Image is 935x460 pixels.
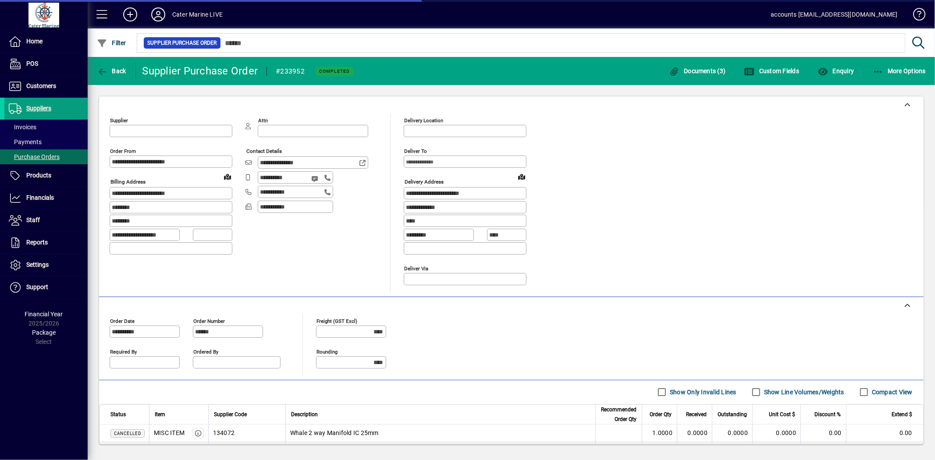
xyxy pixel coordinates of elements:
label: Show Line Volumes/Weights [762,388,844,396]
a: Home [4,31,88,53]
label: Show Only Invalid Lines [668,388,736,396]
a: Customers [4,75,88,97]
a: Reports [4,232,88,254]
span: Supplier Code [214,410,247,419]
div: Supplier Purchase Order [142,64,258,78]
td: 132026 [208,442,285,460]
td: 0.0000 [752,425,800,442]
span: Enquiry [818,67,854,74]
mat-label: Supplier [110,117,128,124]
a: Settings [4,254,88,276]
a: View on map [515,170,529,184]
span: Item [155,410,165,419]
td: 0.00 [846,442,923,460]
td: 0.00 [800,425,846,442]
div: #233952 [276,64,305,78]
span: Invoices [9,124,36,131]
span: Support [26,283,48,290]
mat-label: Delivery Location [404,117,443,124]
mat-label: Freight (GST excl) [316,318,357,324]
span: POS [26,60,38,67]
span: Settings [26,261,49,268]
td: 0.00 [800,442,846,460]
span: Filter [97,39,126,46]
span: Customers [26,82,56,89]
label: Compact View [870,388,913,396]
button: Filter [95,35,128,51]
mat-label: Attn [258,117,268,124]
span: Recommended Order Qty [601,405,636,424]
a: Purchase Orders [4,149,88,164]
app-page-header-button: Back [88,63,136,79]
span: Suppliers [26,105,51,112]
span: Purchase Orders [9,153,60,160]
span: Discount % [814,410,841,419]
td: 1.0000 [642,442,677,460]
mat-label: Order from [110,148,136,154]
span: Order Qty [650,410,672,419]
button: More Options [871,63,928,79]
span: Financials [26,194,54,201]
a: Products [4,165,88,187]
span: Unit Cost $ [769,410,795,419]
span: Package [32,329,56,336]
td: 0.0000 [712,442,752,460]
button: Enquiry [815,63,856,79]
span: Reports [26,239,48,246]
span: Description [291,410,318,419]
button: Custom Fields [742,63,802,79]
div: accounts [EMAIL_ADDRESS][DOMAIN_NAME] [771,7,898,21]
td: 0.0000 [677,425,712,442]
a: Knowledge Base [907,2,924,30]
span: Products [26,172,51,179]
mat-label: Deliver To [404,148,427,154]
td: 0.0000 [712,425,752,442]
div: Cater Marine LIVE [172,7,223,21]
a: View on map [220,170,235,184]
button: Documents (3) [667,63,728,79]
span: Custom Fields [744,67,800,74]
span: Documents (3) [669,67,726,74]
span: Received [686,410,707,419]
span: Extend $ [892,410,912,419]
a: Invoices [4,120,88,134]
span: Supplier Purchase Order [147,39,217,47]
mat-label: Order date [110,318,135,324]
a: POS [4,53,88,75]
mat-label: Required by [110,348,137,354]
mat-label: Deliver via [404,265,428,271]
td: 0.0000 [752,442,800,460]
span: Staff [26,216,40,223]
span: Status [110,410,126,419]
mat-label: Order number [193,318,225,324]
mat-label: Ordered by [193,348,218,354]
span: More Options [873,67,926,74]
mat-label: Rounding [316,348,338,354]
span: Outstanding [718,410,747,419]
span: Home [26,38,43,45]
button: Add [116,7,144,22]
a: Financials [4,187,88,209]
td: 0.0000 [677,442,712,460]
span: Completed [319,68,350,74]
a: Staff [4,209,88,231]
button: Back [95,63,128,79]
td: 0.00 [846,425,923,442]
span: Financial Year [25,311,63,318]
button: Send SMS [305,168,326,189]
td: 134072 [208,425,285,442]
a: Payments [4,134,88,149]
span: Payments [9,138,42,145]
div: MISC ITEM [154,428,185,437]
span: Whale 2 way Manifold IC 25mm [290,428,379,437]
button: Profile [144,7,172,22]
span: Back [97,67,126,74]
span: Cancelled [114,431,141,436]
a: Support [4,276,88,298]
td: 1.0000 [642,425,677,442]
